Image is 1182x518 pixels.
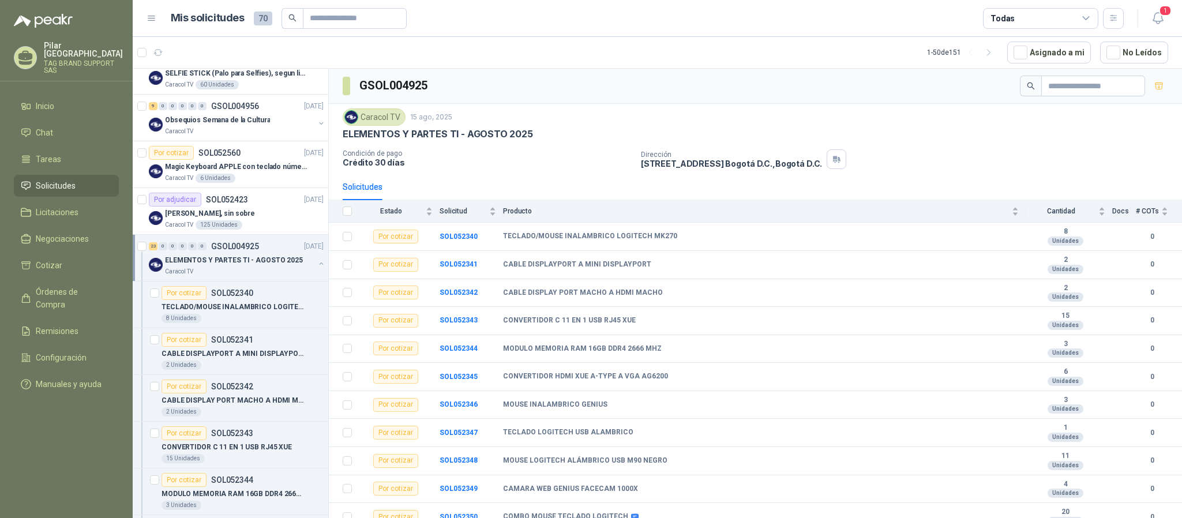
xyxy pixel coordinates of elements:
div: Por cotizar [373,286,418,299]
span: Inicio [36,100,54,112]
img: Logo peakr [14,14,73,28]
p: Magic Keyboard APPLE con teclado númerico en Español Plateado [165,162,309,172]
span: Cantidad [1026,207,1096,215]
div: Por cotizar [373,398,418,412]
div: Por cotizar [373,454,418,468]
div: Por cotizar [373,258,418,272]
div: Por cotizar [373,314,418,328]
span: Manuales y ayuda [36,378,102,391]
div: 6 Unidades [196,174,235,183]
a: SOL052341 [440,260,478,268]
div: 3 Unidades [162,501,201,510]
a: Por cotizarSOL052341CABLE DISPLAYPORT A MINI DISPLAYPORT2 Unidades [133,328,328,375]
a: SOL052344 [440,344,478,352]
div: Por cotizar [162,473,207,487]
a: Por cotizarSOL052576[DATE] Company LogoSELFIE STICK (Palo para Selfies), segun link adjuntoCaraco... [133,48,328,95]
b: TECLADO LOGITECH USB ALAMBRICO [503,428,633,437]
div: Unidades [1048,237,1083,246]
b: SOL052348 [440,456,478,464]
div: 9 [149,102,157,110]
div: Unidades [1048,489,1083,498]
p: SOL052340 [211,289,253,297]
b: 6 [1026,367,1105,377]
div: 0 [178,242,187,250]
p: [STREET_ADDRESS] Bogotá D.C. , Bogotá D.C. [641,159,822,168]
p: ELEMENTOS Y PARTES TI - AGOSTO 2025 [343,128,533,140]
div: Por cotizar [162,426,207,440]
b: CONVERTIDOR C 11 EN 1 USB RJ45 XUE [503,316,636,325]
div: 0 [178,102,187,110]
b: CAMARA WEB GENIUS FACECAM 1000X [503,485,638,494]
a: 9 0 0 0 0 0 GSOL004956[DATE] Company LogoObsequios Semana de la CulturaCaracol TV [149,99,326,136]
b: MOUSE LOGITECH ALÁMBRICO USB M90 NEGRO [503,456,667,466]
p: [DATE] [304,148,324,159]
div: Unidades [1048,292,1083,302]
img: Company Logo [149,71,163,85]
div: Por cotizar [373,426,418,440]
span: Solicitud [440,207,487,215]
div: Unidades [1048,321,1083,330]
b: 3 [1026,396,1105,405]
a: Chat [14,122,119,144]
p: [DATE] [304,194,324,205]
b: 0 [1136,483,1168,494]
span: Licitaciones [36,206,78,219]
th: Solicitud [440,200,503,223]
b: 2 [1026,284,1105,293]
a: SOL052345 [440,373,478,381]
img: Company Logo [149,211,163,225]
a: Negociaciones [14,228,119,250]
b: CABLE DISPLAY PORT MACHO A HDMI MACHO [503,288,663,298]
b: MODULO MEMORIA RAM 16GB DDR4 2666 MHZ [503,344,662,354]
span: search [288,14,297,22]
div: Unidades [1048,461,1083,470]
span: Negociaciones [36,232,89,245]
span: Órdenes de Compra [36,286,108,311]
div: Unidades [1048,348,1083,358]
div: 125 Unidades [196,220,242,230]
p: CONVERTIDOR C 11 EN 1 USB RJ45 XUE [162,442,292,453]
span: search [1027,82,1035,90]
div: Por cotizar [162,380,207,393]
b: 0 [1136,427,1168,438]
span: Solicitudes [36,179,76,192]
button: 1 [1147,8,1168,29]
p: [PERSON_NAME], sin sobre [165,208,255,219]
b: 15 [1026,311,1105,321]
div: 0 [198,242,207,250]
h1: Mis solicitudes [171,10,245,27]
p: TAG BRAND SUPPORT SAS [44,60,123,74]
b: 0 [1136,287,1168,298]
div: Por cotizar [373,482,418,496]
a: Por cotizarSOL052342CABLE DISPLAY PORT MACHO A HDMI MACHO2 Unidades [133,375,328,422]
div: 2 Unidades [162,407,201,416]
a: Por cotizarSOL052560[DATE] Company LogoMagic Keyboard APPLE con teclado númerico en Español Plate... [133,141,328,188]
p: SOL052342 [211,382,253,391]
div: Unidades [1048,433,1083,442]
div: Por cotizar [149,146,194,160]
th: Producto [503,200,1026,223]
b: CONVERTIDOR HDMI XUE A-TYPE A VGA AG6200 [503,372,668,381]
div: Por cotizar [373,370,418,384]
a: Por adjudicarSOL052423[DATE] Company Logo[PERSON_NAME], sin sobreCaracol TV125 Unidades [133,188,328,235]
p: Caracol TV [165,174,193,183]
div: Por cotizar [162,286,207,300]
a: Inicio [14,95,119,117]
a: Por cotizarSOL052344MODULO MEMORIA RAM 16GB DDR4 2666 MHZ3 Unidades [133,468,328,515]
p: 15 ago, 2025 [410,112,452,123]
img: Company Logo [149,258,163,272]
a: SOL052347 [440,429,478,437]
h3: GSOL004925 [359,77,429,95]
p: SOL052423 [206,196,248,204]
span: Producto [503,207,1010,215]
th: Estado [359,200,440,223]
p: Caracol TV [165,127,193,136]
a: SOL052342 [440,288,478,296]
a: SOL052346 [440,400,478,408]
b: SOL052343 [440,316,478,324]
b: 0 [1136,259,1168,270]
